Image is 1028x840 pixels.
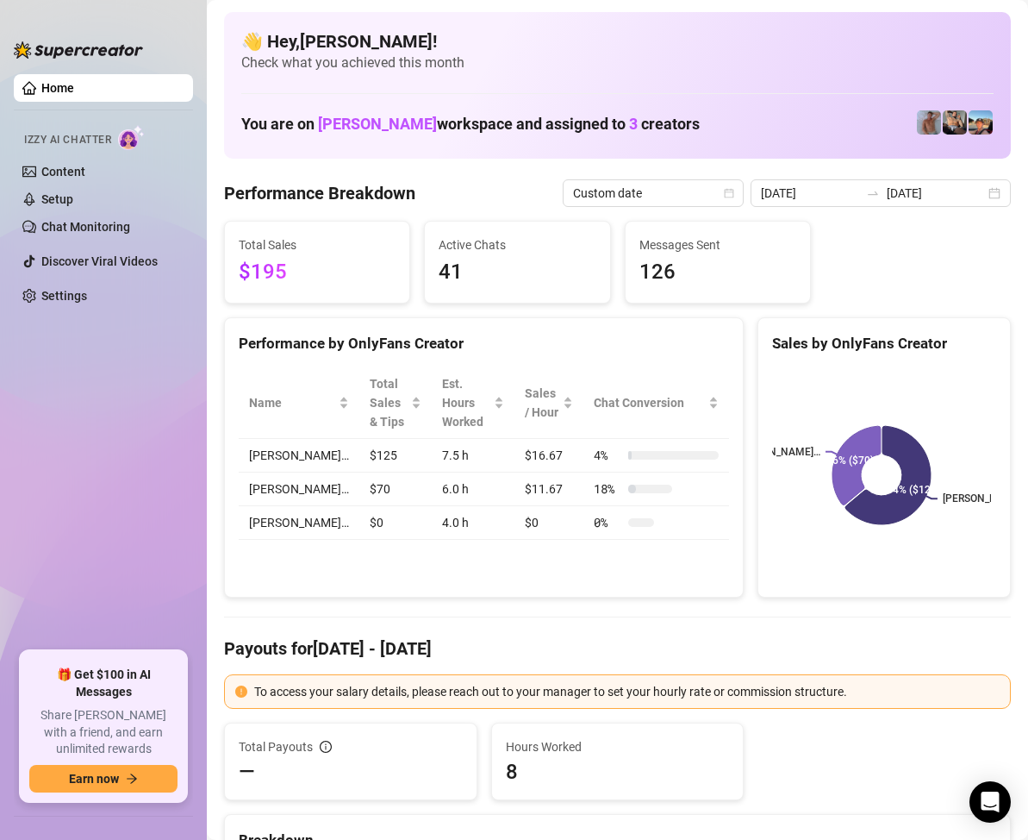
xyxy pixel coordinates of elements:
[241,53,994,72] span: Check what you achieved this month
[239,332,729,355] div: Performance by OnlyFans Creator
[239,737,313,756] span: Total Payouts
[943,110,967,135] img: George
[573,180,733,206] span: Custom date
[866,186,880,200] span: to
[241,29,994,53] h4: 👋 Hey, [PERSON_NAME] !
[359,367,432,439] th: Total Sales & Tips
[439,256,595,289] span: 41
[14,41,143,59] img: logo-BBDzfeDw.svg
[432,473,514,506] td: 6.0 h
[583,367,729,439] th: Chat Conversion
[239,473,359,506] td: [PERSON_NAME]…
[969,110,993,135] img: Zach
[320,741,332,753] span: info-circle
[69,772,119,786] span: Earn now
[41,165,85,179] a: Content
[239,367,359,439] th: Name
[29,707,178,758] span: Share [PERSON_NAME] with a friend, and earn unlimited rewards
[126,773,138,785] span: arrow-right
[239,256,396,289] span: $195
[224,636,1011,661] h4: Payouts for [DATE] - [DATE]
[917,110,941,135] img: Joey
[41,81,74,95] a: Home
[594,393,705,412] span: Chat Conversion
[224,181,415,205] h4: Performance Breakdown
[514,473,584,506] td: $11.67
[442,374,489,431] div: Est. Hours Worked
[639,256,796,289] span: 126
[359,473,432,506] td: $70
[41,192,73,206] a: Setup
[432,439,514,473] td: 7.5 h
[239,758,255,786] span: —
[29,765,178,793] button: Earn nowarrow-right
[241,115,700,134] h1: You are on workspace and assigned to creators
[370,374,408,431] span: Total Sales & Tips
[239,439,359,473] td: [PERSON_NAME]…
[514,439,584,473] td: $16.67
[514,367,584,439] th: Sales / Hour
[24,132,111,148] span: Izzy AI Chatter
[866,186,880,200] span: swap-right
[249,393,335,412] span: Name
[594,446,621,465] span: 4 %
[439,235,595,254] span: Active Chats
[887,184,985,203] input: End date
[359,506,432,540] td: $0
[734,446,820,458] text: [PERSON_NAME]…
[318,115,437,133] span: [PERSON_NAME]
[639,235,796,254] span: Messages Sent
[235,686,247,698] span: exclamation-circle
[359,439,432,473] td: $125
[29,667,178,700] span: 🎁 Get $100 in AI Messages
[41,289,87,303] a: Settings
[525,384,560,422] span: Sales / Hour
[761,184,859,203] input: Start date
[118,125,145,150] img: AI Chatter
[41,220,130,234] a: Chat Monitoring
[41,254,158,268] a: Discover Viral Videos
[594,513,621,532] span: 0 %
[772,332,996,355] div: Sales by OnlyFans Creator
[432,506,514,540] td: 4.0 h
[239,506,359,540] td: [PERSON_NAME]…
[594,480,621,498] span: 18 %
[629,115,638,133] span: 3
[506,758,730,786] span: 8
[506,737,730,756] span: Hours Worked
[239,235,396,254] span: Total Sales
[514,506,584,540] td: $0
[254,682,1000,701] div: To access your salary details, please reach out to your manager to set your hourly rate or commis...
[969,781,1011,823] div: Open Intercom Messenger
[724,188,734,198] span: calendar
